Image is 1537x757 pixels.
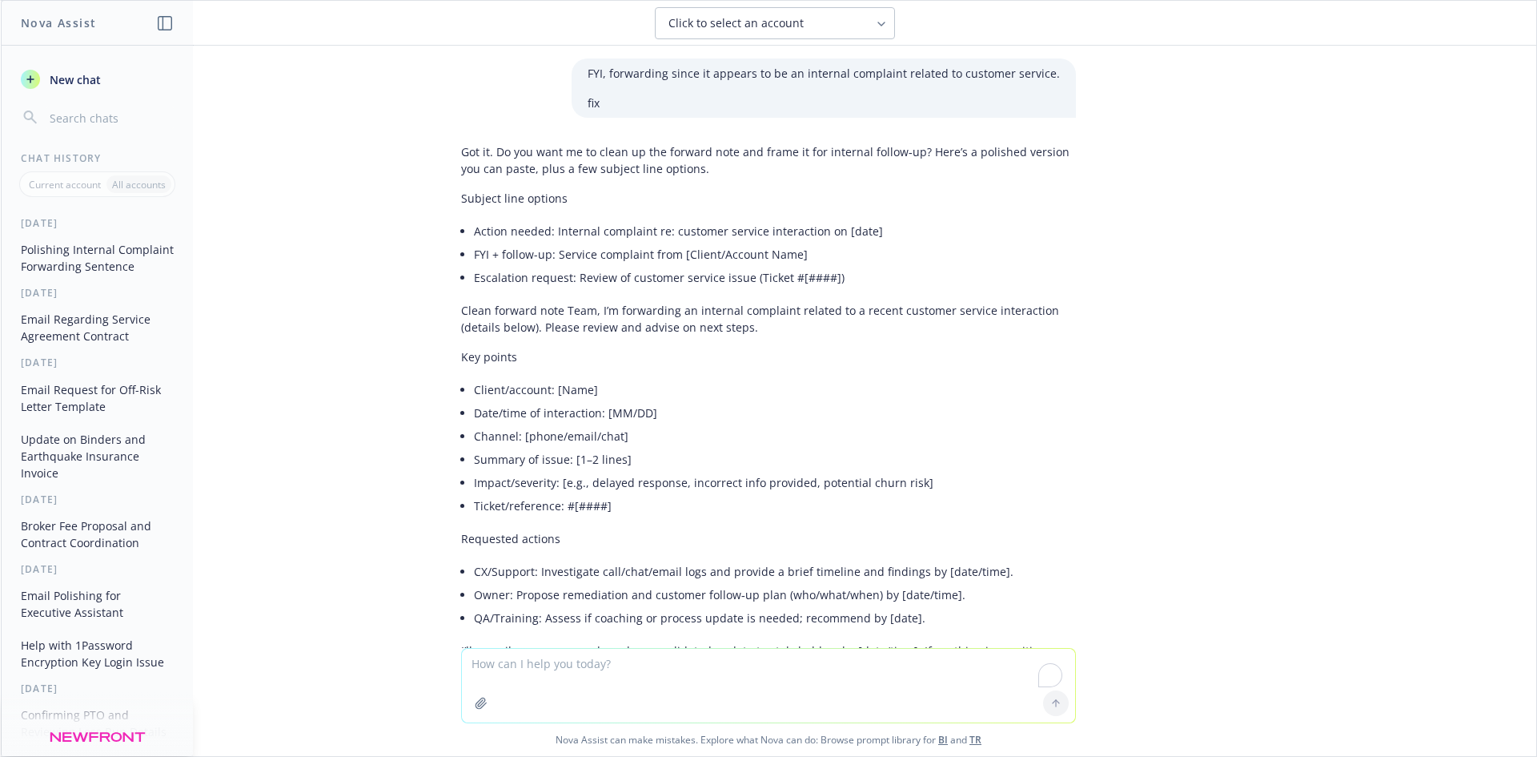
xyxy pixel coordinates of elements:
[474,219,1076,243] li: Action needed: Internal complaint re: customer service interaction on [date]
[461,348,1076,365] p: Key points
[474,266,1076,289] li: Escalation request: Review of customer service issue (Ticket #[####])
[668,15,804,31] span: Click to select an account
[461,530,1076,547] p: Requested actions
[2,493,193,506] div: [DATE]
[462,649,1075,723] textarea: To enrich screen reader interactions, please activate Accessibility in Grammarly extension settings
[474,560,1076,583] li: CX/Support: Investigate call/chat/email logs and provide a brief timeline and findings by [date/t...
[112,178,166,191] p: All accounts
[474,425,1076,448] li: Channel: [phone/email/chat]
[461,190,1076,207] p: Subject line options
[474,448,1076,471] li: Summary of issue: [1–2 lines]
[938,733,948,747] a: BI
[474,378,1076,401] li: Client/account: [Name]
[14,513,180,556] button: Broker Fee Proposal and Contract Coordination
[461,143,1076,177] p: Got it. Do you want me to clean up the forward note and frame it for internal follow‑up? Here’s a...
[7,723,1530,756] span: Nova Assist can make mistakes. Explore what Nova can do: Browse prompt library for and
[2,356,193,369] div: [DATE]
[14,306,180,349] button: Email Regarding Service Agreement Contract
[46,71,101,88] span: New chat
[474,583,1076,606] li: Owner: Propose remediation and customer follow‑up plan (who/what/when) by [date/time].
[2,216,193,230] div: [DATE]
[14,426,180,486] button: Update on Binders and Earthquake Insurance Invoice
[461,642,1076,676] p: I’ll compile responses and send a consolidated update to stakeholders by [date/time]. If anything...
[474,401,1076,425] li: Date/time of interaction: [MM/DD]
[474,243,1076,266] li: FYI + follow-up: Service complaint from [Client/Account Name]
[2,151,193,165] div: Chat History
[14,632,180,675] button: Help with 1Password Encryption Key Login Issue
[588,65,1060,82] p: FYI, forwarding since it appears to be an internal complaint related to customer service.
[461,302,1076,336] p: Clean forward note Team, I’m forwarding an internal complaint related to a recent customer servic...
[474,494,1076,517] li: Ticket/reference: #[####]
[46,107,174,129] input: Search chats
[14,65,180,94] button: New chat
[655,7,895,39] button: Click to select an account
[474,471,1076,494] li: Impact/severity: [e.g., delayed response, incorrect info provided, potential churn risk]
[29,178,101,191] p: Current account
[14,376,180,420] button: Email Request for Off-Risk Letter Template
[14,582,180,626] button: Email Polishing for Executive Assistant
[2,562,193,576] div: [DATE]
[969,733,981,747] a: TR
[2,286,193,300] div: [DATE]
[14,702,180,745] button: Confirming PTO and Reviewing Loss Run Details
[14,236,180,280] button: Polishing Internal Complaint Forwarding Sentence
[474,606,1076,630] li: QA/Training: Assess if coaching or process update is needed; recommend by [date].
[588,95,1060,111] p: fix
[2,682,193,695] div: [DATE]
[21,14,96,31] h1: Nova Assist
